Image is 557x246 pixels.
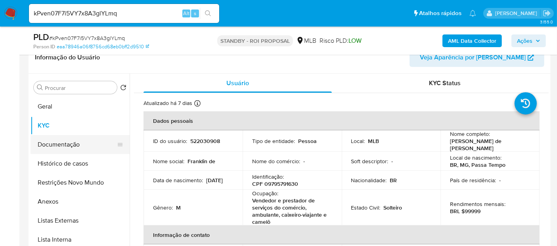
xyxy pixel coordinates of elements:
p: [PERSON_NAME] de [PERSON_NAME] [450,137,527,152]
button: Restrições Novo Mundo [31,173,130,192]
b: Person ID [33,43,55,50]
p: Rendimentos mensais : [450,200,505,208]
p: Nacionalidade : [351,177,387,184]
button: search-icon [200,8,216,19]
p: Atualizado há 7 dias [144,99,192,107]
p: Ocupação : [252,190,278,197]
p: Local : [351,137,365,145]
p: MLB [368,137,379,145]
p: Soft descriptor : [351,158,389,165]
p: BR [390,177,397,184]
button: Ações [511,34,546,47]
div: MLB [296,36,316,45]
p: - [303,158,305,165]
span: KYC Status [429,78,461,88]
button: Veja Aparência por [PERSON_NAME] [410,48,544,67]
p: Pessoa [298,137,317,145]
span: s [194,10,196,17]
p: ID do usuário : [153,137,187,145]
p: Tipo de entidade : [252,137,295,145]
p: M [176,204,181,211]
p: Estado Civil : [351,204,381,211]
a: eaa78946a06f8756cd68eb0bff2d9510 [57,43,149,50]
input: Pesquise usuários ou casos... [29,8,219,19]
p: BRL $99999 [450,208,480,215]
span: LOW [348,36,362,45]
button: Listas Externas [31,211,130,230]
p: Gênero : [153,204,173,211]
p: [DATE] [206,177,223,184]
th: Dados pessoais [144,111,540,130]
b: PLD [33,31,49,43]
button: Histórico de casos [31,154,130,173]
span: # kPven07F7i5VY7x8A3glYLmq [49,34,125,42]
p: País de residência : [450,177,496,184]
p: Nome social : [153,158,184,165]
a: Notificações [469,10,476,17]
button: Retornar ao pedido padrão [120,84,126,93]
button: AML Data Collector [442,34,502,47]
th: Informação de contato [144,225,540,244]
p: - [392,158,393,165]
button: Geral [31,97,130,116]
span: Ações [517,34,532,47]
p: BR, MG, Passa Tempo [450,161,505,168]
p: CPF 09795791630 [252,180,298,187]
input: Procurar [45,84,114,92]
p: 522030908 [190,137,220,145]
span: Usuário [226,78,249,88]
p: Local de nascimento : [450,154,501,161]
p: Franklin de [188,158,215,165]
button: Procurar [37,84,43,91]
span: Atalhos rápidos [419,9,461,17]
span: 3.155.0 [540,19,553,25]
h1: Informação do Usuário [35,53,100,61]
p: Vendedor e prestador de serviços do comércio, ambulante, caixeiro-viajante e camelô [252,197,329,225]
p: - [499,177,501,184]
button: Documentação [31,135,123,154]
p: Nome completo : [450,130,490,137]
span: Risco PLD: [320,36,362,45]
button: Anexos [31,192,130,211]
p: Data de nascimento : [153,177,203,184]
p: Nome do comércio : [252,158,300,165]
button: KYC [31,116,130,135]
p: erico.trevizan@mercadopago.com.br [495,10,540,17]
a: Sair [543,9,551,17]
b: AML Data Collector [448,34,496,47]
p: STANDBY - ROI PROPOSAL [217,35,293,46]
span: Veja Aparência por [PERSON_NAME] [420,48,526,67]
p: Identificação : [252,173,284,180]
span: Alt [183,10,189,17]
p: Solteiro [384,204,402,211]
